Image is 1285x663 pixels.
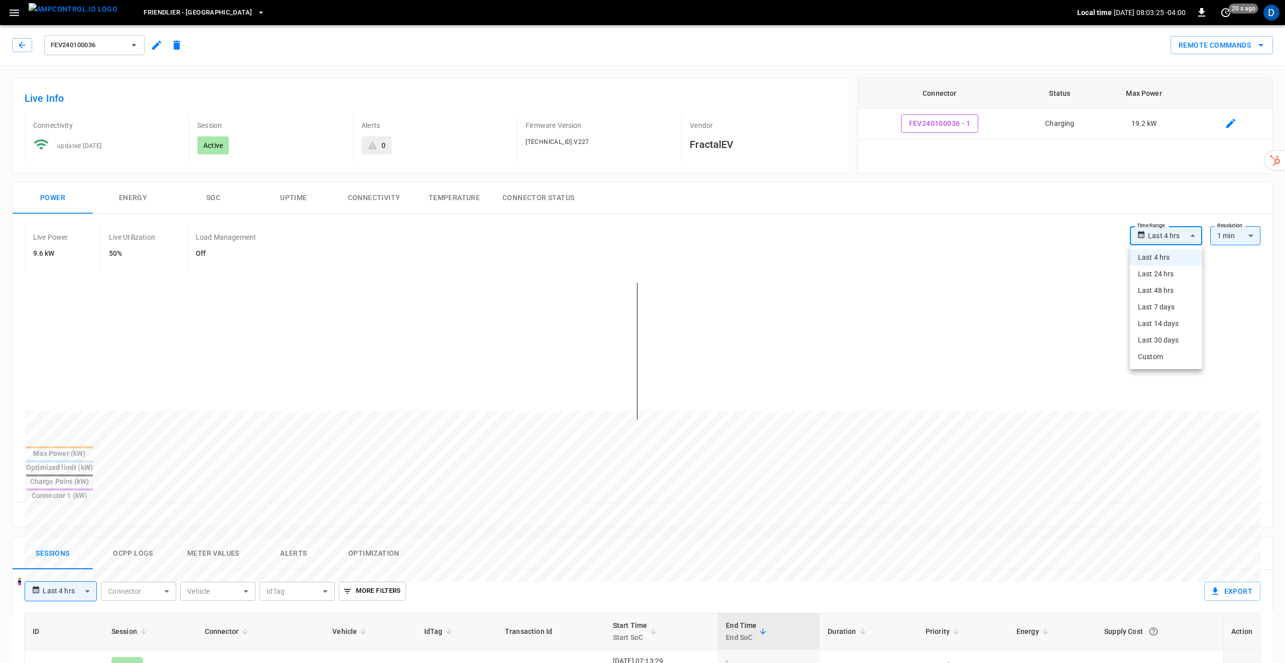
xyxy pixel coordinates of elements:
li: Last 7 days [1130,299,1202,315]
li: Last 4 hrs [1130,249,1202,266]
li: Last 30 days [1130,332,1202,349]
li: Custom [1130,349,1202,365]
li: Last 48 hrs [1130,282,1202,299]
li: Last 14 days [1130,315,1202,332]
li: Last 24 hrs [1130,266,1202,282]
